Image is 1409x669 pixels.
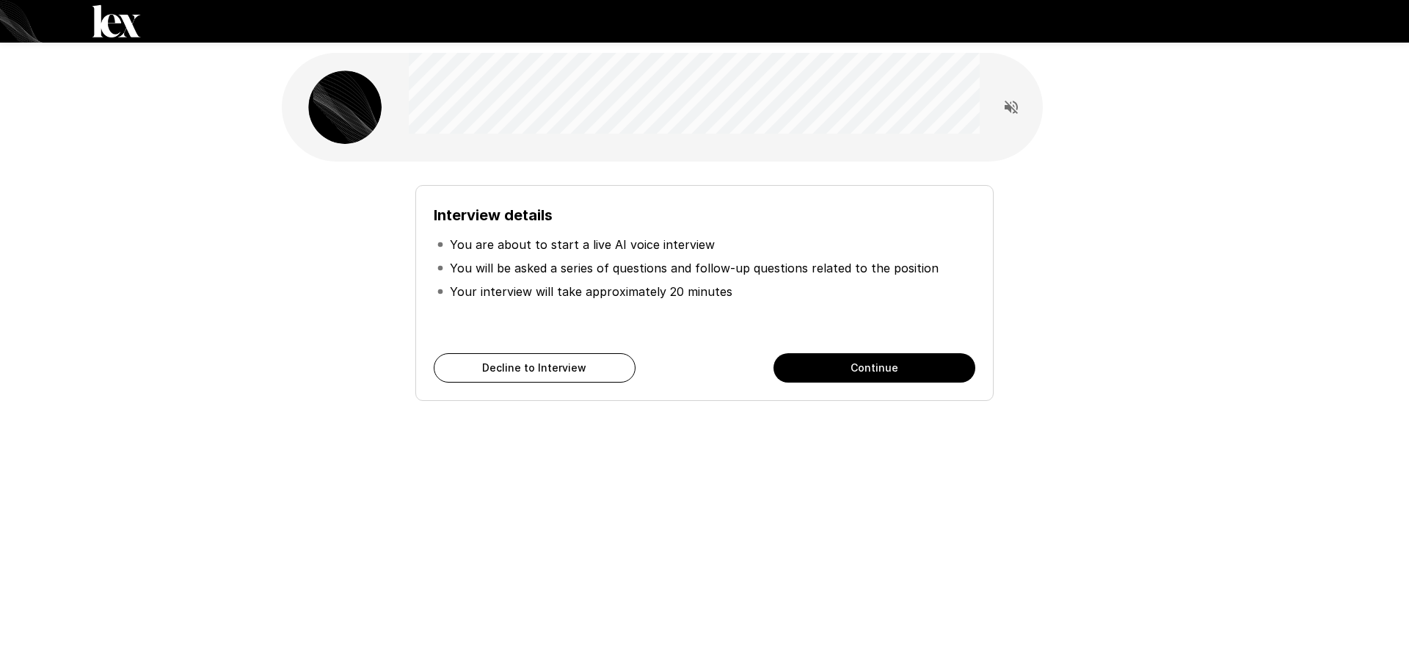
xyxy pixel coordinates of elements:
[450,283,732,300] p: Your interview will take approximately 20 minutes
[773,353,975,383] button: Continue
[997,93,1026,122] button: Read questions aloud
[450,259,939,277] p: You will be asked a series of questions and follow-up questions related to the position
[434,206,553,224] b: Interview details
[308,70,382,144] img: lex_avatar2.png
[434,353,636,383] button: Decline to Interview
[450,236,715,253] p: You are about to start a live AI voice interview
